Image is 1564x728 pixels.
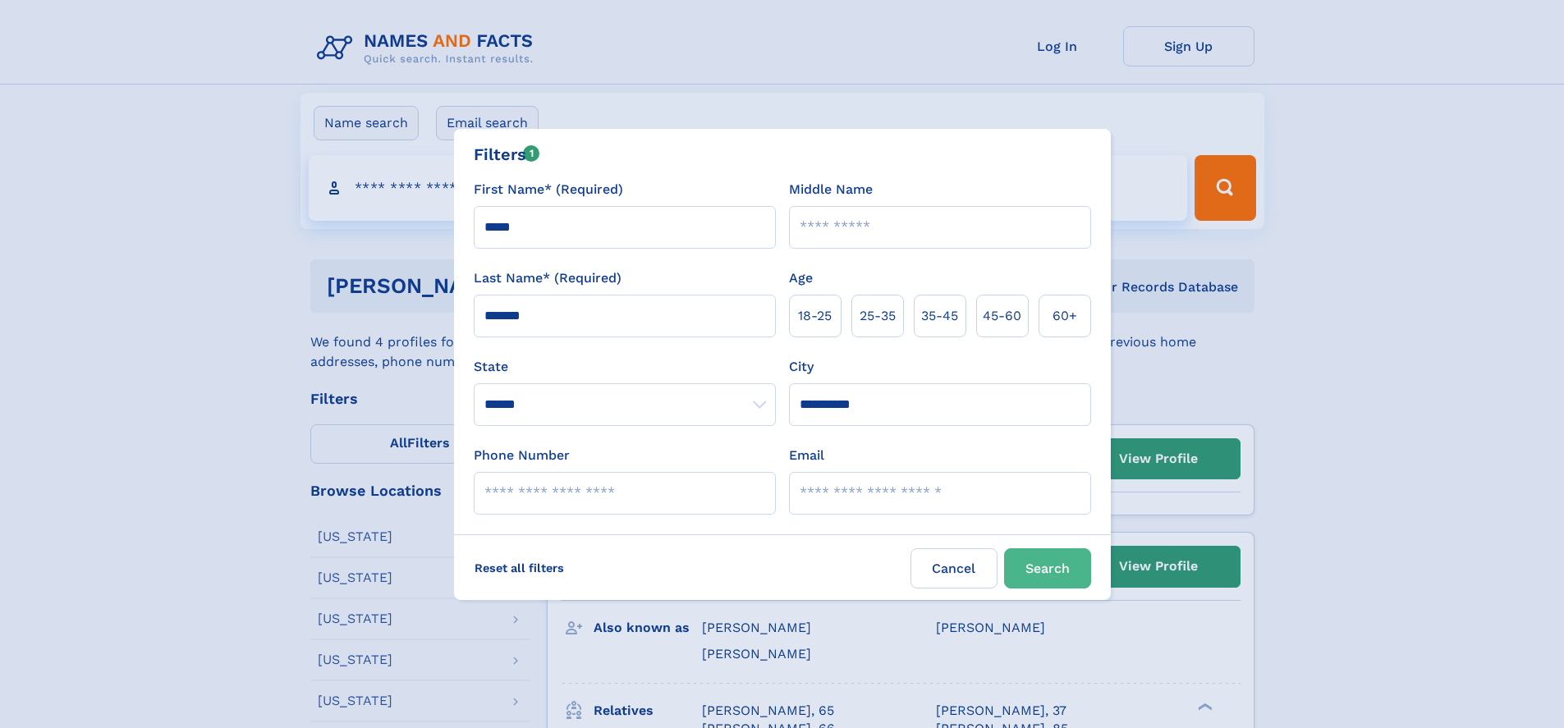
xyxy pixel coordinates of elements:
label: Email [789,446,824,465]
span: 18‑25 [798,306,832,326]
button: Search [1004,548,1091,588]
div: Filters [474,142,540,167]
label: Cancel [910,548,998,588]
span: 25‑35 [860,306,896,326]
label: Phone Number [474,446,570,465]
label: Last Name* (Required) [474,268,621,288]
label: Reset all filters [464,548,575,588]
span: 35‑45 [921,306,958,326]
label: Middle Name [789,180,873,199]
span: 45‑60 [983,306,1021,326]
label: First Name* (Required) [474,180,623,199]
span: 60+ [1053,306,1077,326]
label: State [474,357,776,377]
label: Age [789,268,813,288]
label: City [789,357,814,377]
